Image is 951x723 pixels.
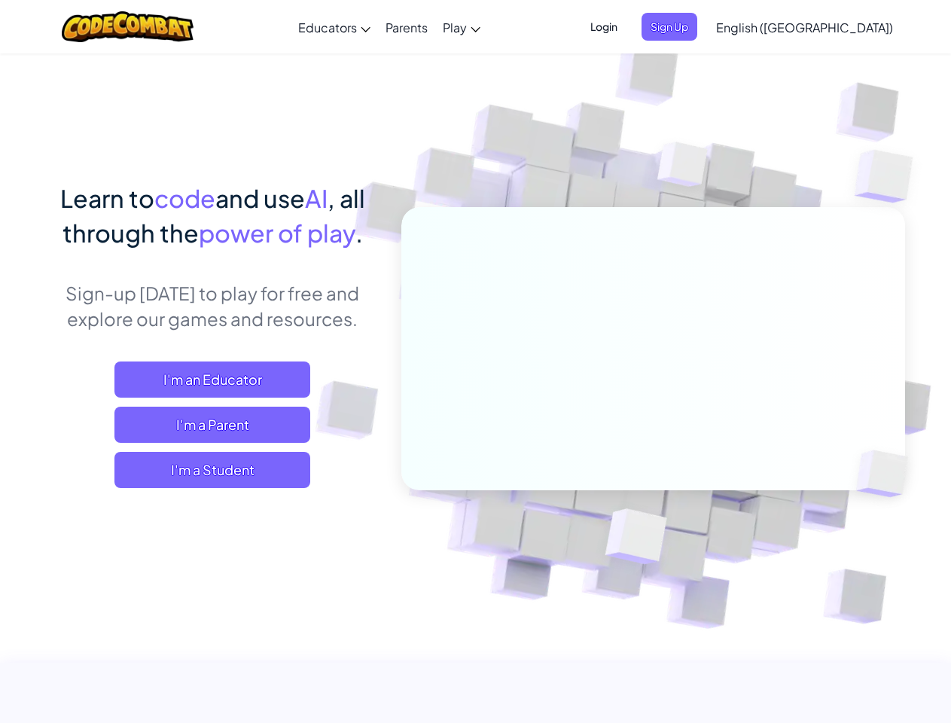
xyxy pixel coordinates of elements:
span: . [355,218,363,248]
img: Overlap cubes [629,112,737,224]
img: CodeCombat logo [62,11,194,42]
span: and use [215,183,305,213]
button: Sign Up [642,13,697,41]
span: Educators [298,20,357,35]
span: code [154,183,215,213]
a: Educators [291,7,378,47]
span: AI [305,183,328,213]
span: power of play [199,218,355,248]
span: Play [443,20,467,35]
img: Overlap cubes [568,477,703,602]
span: Learn to [60,183,154,213]
button: I'm a Student [114,452,310,488]
a: Parents [378,7,435,47]
a: I'm an Educator [114,361,310,398]
a: Play [435,7,488,47]
span: English ([GEOGRAPHIC_DATA]) [716,20,893,35]
a: I'm a Parent [114,407,310,443]
a: English ([GEOGRAPHIC_DATA]) [709,7,901,47]
p: Sign-up [DATE] to play for free and explore our games and resources. [47,280,379,331]
img: Overlap cubes [831,419,943,529]
button: Login [581,13,626,41]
